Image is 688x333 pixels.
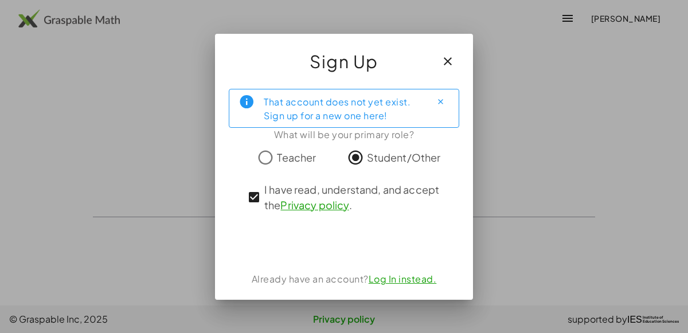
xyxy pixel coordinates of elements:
[367,150,441,165] span: Student/Other
[264,182,444,213] span: I have read, understand, and accept the .
[431,93,449,111] button: Close
[229,128,459,142] div: What will be your primary role?
[229,272,459,286] div: Already have an account?
[280,198,349,211] a: Privacy policy
[264,94,422,123] div: That account does not yet exist. Sign up for a new one here!
[277,150,316,165] span: Teacher
[310,48,378,75] span: Sign Up
[281,230,407,255] iframe: Sign in with Google Button
[369,273,437,285] a: Log In instead.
